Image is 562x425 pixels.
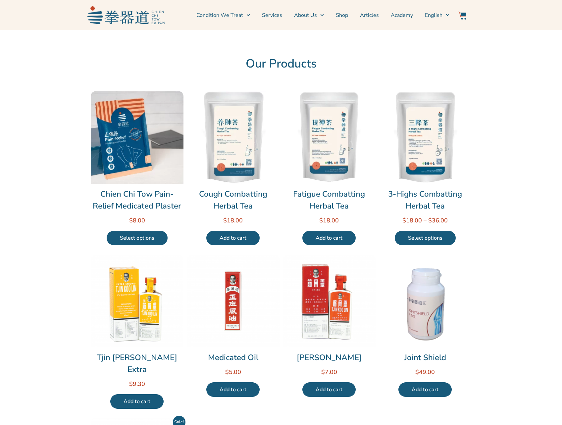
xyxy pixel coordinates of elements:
a: [PERSON_NAME] [283,352,376,363]
img: Tjin Koo Lin Extra [91,255,183,347]
span: $ [428,216,432,224]
img: Fatigue Combatting Herbal Tea [283,91,376,184]
a: Chien Chi Tow Pain-Relief Medicated Plaster [91,188,183,212]
bdi: 7.00 [321,368,337,376]
bdi: 9.30 [129,380,145,388]
bdi: 36.00 [428,216,448,224]
bdi: 18.00 [223,216,243,224]
span: $ [223,216,227,224]
img: Website Icon-03 [458,12,466,20]
a: English [425,7,449,24]
span: $ [129,216,133,224]
img: 3-Highs Combatting Herbal Tea [379,91,472,184]
a: Cough Combatting Herbal Tea [187,188,280,212]
a: Add to cart: “Medicated Oil” [206,382,260,397]
span: $ [319,216,323,224]
span: $ [321,368,325,376]
nav: Menu [168,7,450,24]
span: $ [129,380,133,388]
bdi: 18.00 [319,216,339,224]
span: $ [225,368,229,376]
h2: Our Products [91,57,472,71]
a: Add to cart: “Tjin Koo Lin” [302,382,356,397]
a: Add to cart: “Joint Shield” [398,382,452,397]
img: Cough Combatting Herbal Tea [187,91,280,184]
a: Academy [391,7,413,24]
img: Medicated Oil [187,255,280,347]
a: About Us [294,7,324,24]
img: Chien Chi Tow Pain-Relief Medicated Plaster [91,91,183,184]
a: Add to cart: “Cough Combatting Herbal Tea” [206,231,260,245]
a: Select options for “3-Highs Combatting Herbal Tea” [395,231,456,245]
a: Add to cart: “Fatigue Combatting Herbal Tea” [302,231,356,245]
a: Services [262,7,282,24]
a: Select options for “Chien Chi Tow Pain-Relief Medicated Plaster” [107,231,168,245]
a: Add to cart: “Tjin Koo Lin Extra” [110,394,164,409]
a: Condition We Treat [196,7,250,24]
a: Articles [360,7,379,24]
span: $ [415,368,419,376]
a: Joint Shield [379,352,472,363]
a: Medicated Oil [187,352,280,363]
span: – [424,216,427,224]
a: Tjin [PERSON_NAME] Extra [91,352,183,375]
bdi: 18.00 [402,216,422,224]
a: Fatigue Combatting Herbal Tea [283,188,376,212]
span: English [425,11,442,19]
bdi: 5.00 [225,368,241,376]
a: 3-Highs Combatting Herbal Tea [379,188,472,212]
img: Tjin Koo Lin [283,255,376,347]
img: Joint Shield [379,255,472,347]
span: $ [402,216,406,224]
a: Shop [336,7,348,24]
bdi: 8.00 [129,216,145,224]
bdi: 49.00 [415,368,435,376]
